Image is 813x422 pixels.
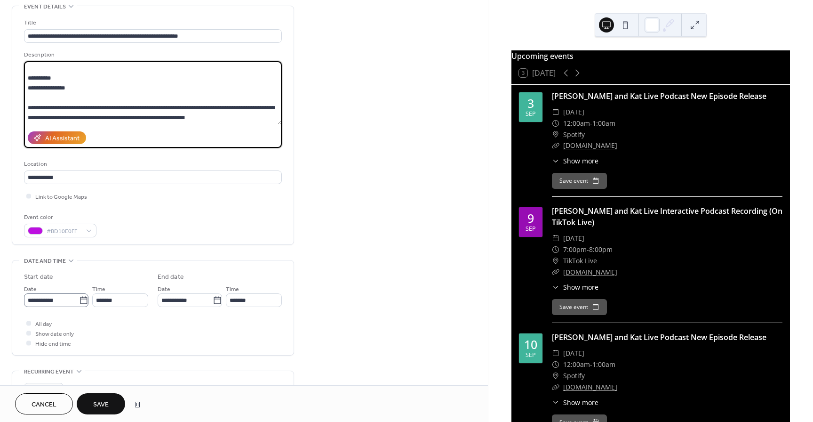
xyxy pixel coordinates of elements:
div: ​ [552,140,559,151]
span: Date [158,284,170,294]
a: [DOMAIN_NAME] [563,268,617,276]
a: [PERSON_NAME] and Kat Live Podcast New Episode Release [552,332,766,342]
div: ​ [552,381,559,393]
div: ​ [552,233,559,244]
span: [DATE] [563,348,584,359]
span: 12:00am [563,359,590,370]
span: Recurring event [24,367,74,377]
span: 1:00am [592,359,615,370]
div: ​ [552,118,559,129]
span: Time [92,284,105,294]
div: Sep [526,352,536,358]
div: 10 [524,339,537,350]
div: End date [158,272,184,282]
span: All day [35,319,52,329]
div: Location [24,159,280,169]
span: Show date only [35,329,74,339]
span: - [590,359,592,370]
a: [PERSON_NAME] and Kat Live Interactive Podcast Recording (On TikTok Live) [552,206,782,227]
div: Upcoming events [511,50,790,62]
span: Spotify [563,129,585,140]
span: - [590,118,592,129]
button: Save event [552,173,607,189]
span: Time [226,284,239,294]
div: ​ [552,244,559,255]
span: TikTok Live [563,255,597,267]
div: ​ [552,359,559,370]
div: ​ [552,255,559,267]
div: ​ [552,129,559,140]
a: [PERSON_NAME] and Kat Live Podcast New Episode Release [552,91,766,101]
span: 1:00am [592,118,615,129]
span: Hide end time [35,339,71,349]
span: 8:00pm [589,244,613,255]
span: - [587,244,589,255]
div: ​ [552,282,559,292]
div: 9 [527,212,534,224]
span: 12:00am [563,118,590,129]
span: 7:00pm [563,244,587,255]
span: Show more [563,398,598,407]
div: Start date [24,272,53,282]
span: Link to Google Maps [35,192,87,202]
div: ​ [552,348,559,359]
span: #BD10E0FF [47,227,81,236]
button: Save [77,393,125,414]
div: Event color [24,212,95,222]
span: Date [24,284,37,294]
a: [DOMAIN_NAME] [563,382,617,391]
div: ​ [552,106,559,118]
div: ​ [552,156,559,166]
div: Sep [526,111,536,117]
span: Cancel [32,400,56,410]
button: Cancel [15,393,73,414]
button: ​Show more [552,282,598,292]
span: Date and time [24,256,66,266]
span: Event details [24,2,66,12]
div: Title [24,18,280,28]
a: [DOMAIN_NAME] [563,141,617,150]
span: [DATE] [563,233,584,244]
div: Description [24,50,280,60]
button: ​Show more [552,156,598,166]
span: Show more [563,282,598,292]
span: Spotify [563,370,585,381]
span: Save [93,400,109,410]
button: ​Show more [552,398,598,407]
div: 3 [527,97,534,109]
div: Sep [526,226,536,232]
div: ​ [552,370,559,381]
div: ​ [552,267,559,278]
div: AI Assistant [45,134,80,144]
span: [DATE] [563,106,584,118]
button: AI Assistant [28,131,86,144]
button: Save event [552,299,607,315]
span: Show more [563,156,598,166]
div: ​ [552,398,559,407]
